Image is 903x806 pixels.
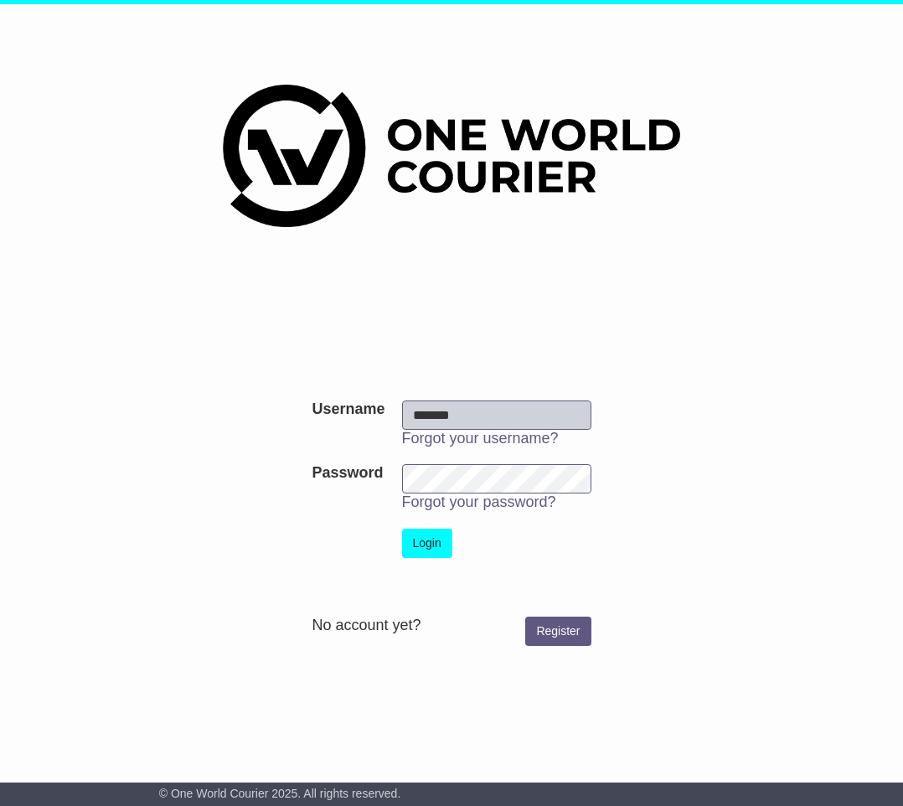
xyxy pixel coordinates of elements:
[159,787,401,800] span: © One World Courier 2025. All rights reserved.
[223,85,680,227] img: One World
[312,400,384,419] label: Username
[312,464,383,483] label: Password
[402,529,452,558] button: Login
[402,493,556,510] a: Forgot your password?
[402,430,559,447] a: Forgot your username?
[312,617,591,635] div: No account yet?
[525,617,591,646] a: Register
